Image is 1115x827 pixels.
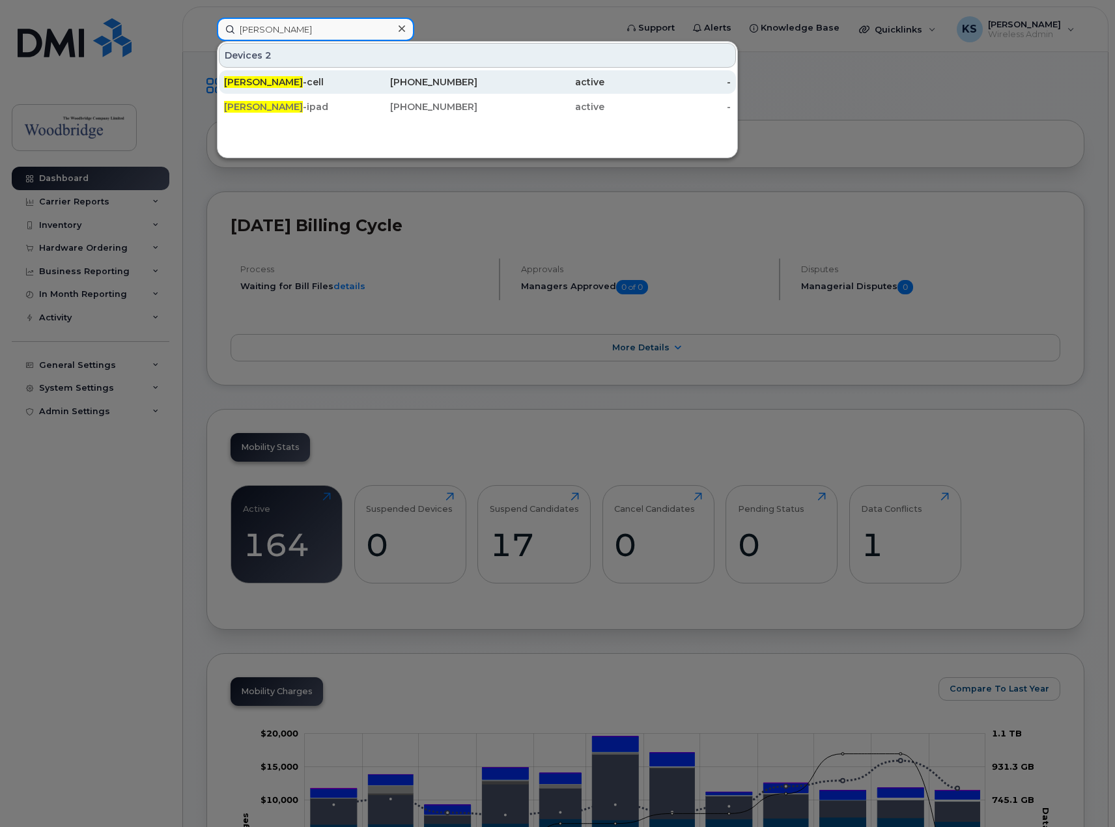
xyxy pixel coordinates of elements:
span: 2 [265,49,272,62]
div: -ipad [224,100,351,113]
div: active [477,100,604,113]
div: - [604,76,731,89]
div: [PHONE_NUMBER] [351,100,478,113]
span: [PERSON_NAME] [224,76,303,88]
div: active [477,76,604,89]
div: -cell [224,76,351,89]
div: - [604,100,731,113]
div: [PHONE_NUMBER] [351,76,478,89]
a: [PERSON_NAME]-ipad[PHONE_NUMBER]active- [219,95,736,119]
span: [PERSON_NAME] [224,101,303,113]
a: [PERSON_NAME]-cell[PHONE_NUMBER]active- [219,70,736,94]
div: Devices [219,43,736,68]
